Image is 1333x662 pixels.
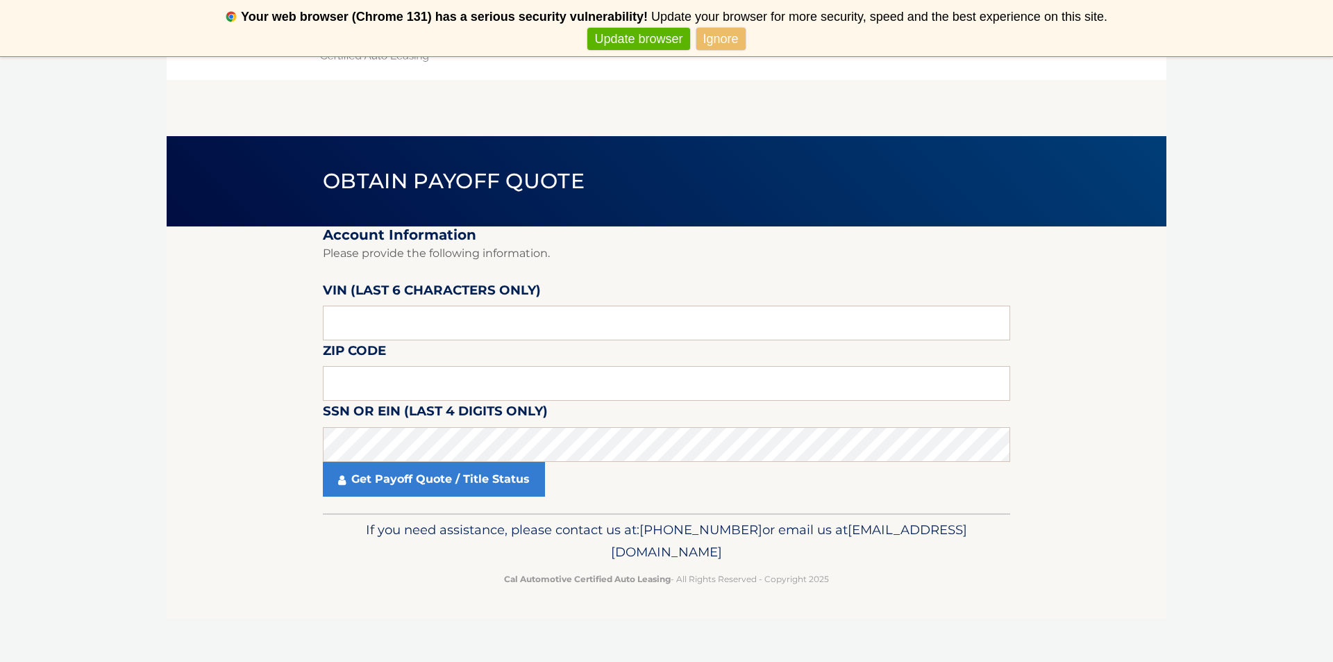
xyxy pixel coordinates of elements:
[639,522,762,538] span: [PHONE_NUMBER]
[323,226,1010,244] h2: Account Information
[651,10,1107,24] span: Update your browser for more security, speed and the best experience on this site.
[323,340,386,366] label: Zip Code
[241,10,648,24] b: Your web browser (Chrome 131) has a serious security vulnerability!
[332,572,1001,586] p: - All Rights Reserved - Copyright 2025
[504,574,671,584] strong: Cal Automotive Certified Auto Leasing
[696,28,746,51] a: Ignore
[323,462,545,497] a: Get Payoff Quote / Title Status
[323,401,548,427] label: SSN or EIN (last 4 digits only)
[332,519,1001,563] p: If you need assistance, please contact us at: or email us at
[587,28,689,51] a: Update browser
[323,168,585,194] span: Obtain Payoff Quote
[323,244,1010,263] p: Please provide the following information.
[323,280,541,306] label: VIN (last 6 characters only)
